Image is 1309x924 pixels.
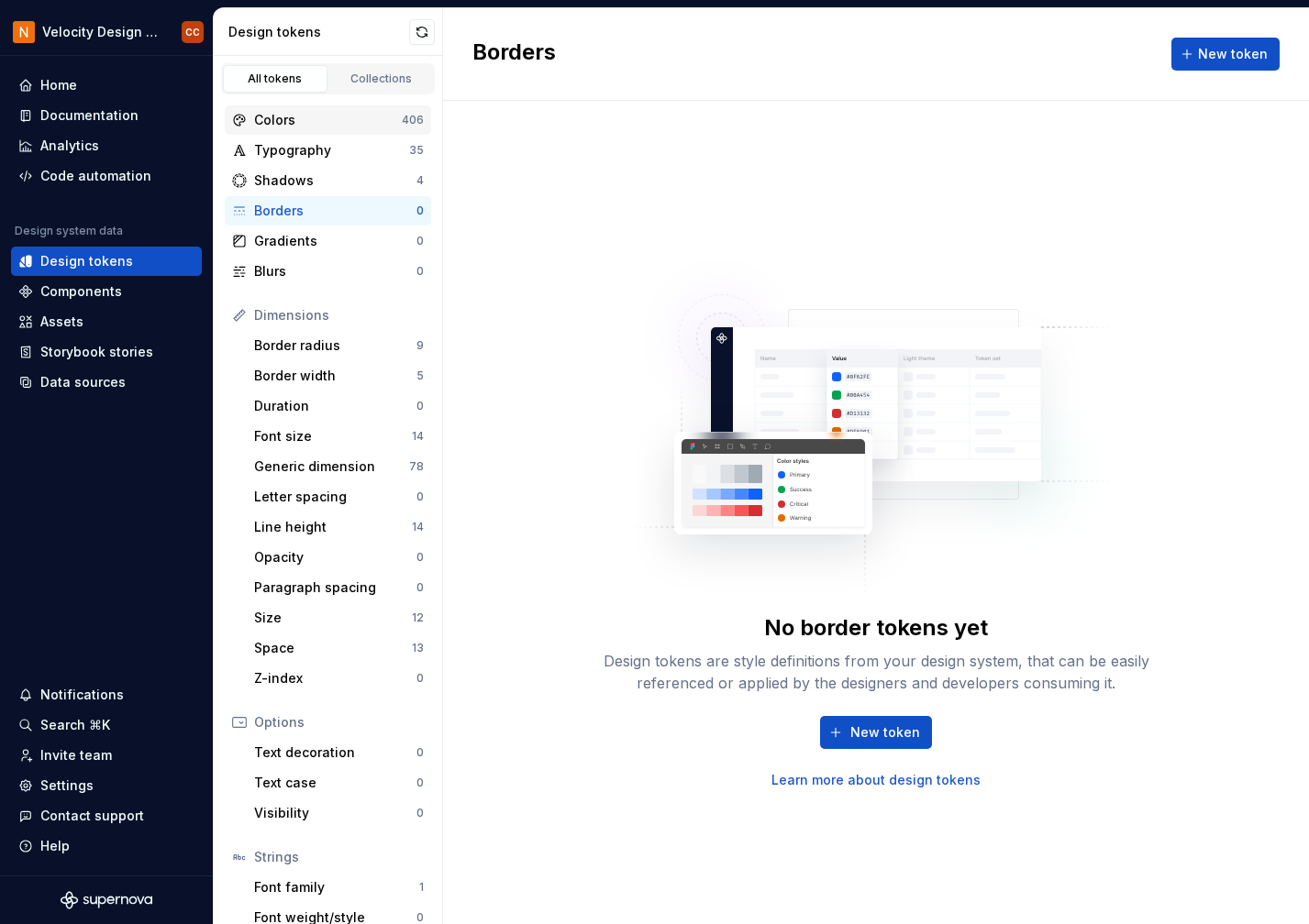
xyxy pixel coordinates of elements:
[254,202,416,220] div: Borders
[850,723,920,742] span: New token
[61,891,152,909] svg: Supernova Logo
[40,837,70,855] div: Help
[247,361,431,390] a: Border width5
[247,482,431,511] a: Letter spacing0
[11,771,202,800] a: Settings
[11,131,202,160] a: Analytics
[11,741,202,770] a: Invite team
[247,512,431,542] a: Line height14
[254,609,412,627] div: Size
[416,489,424,504] div: 0
[247,633,431,663] a: Space13
[254,336,416,355] div: Border radius
[419,880,424,895] div: 1
[416,745,424,760] div: 0
[409,459,424,474] div: 78
[225,257,431,286] a: Blurs0
[247,543,431,572] a: Opacity0
[247,452,431,481] a: Generic dimension78
[11,368,202,397] a: Data sources
[472,38,556,71] h2: Borders
[225,226,431,256] a: Gradients0
[247,391,431,421] a: Duration0
[336,71,427,86] div: Collections
[254,878,419,896] div: Font family
[416,234,424,248] div: 0
[416,264,424,279] div: 0
[582,650,1170,694] div: Design tokens are style definitions from your design system, that can be easily referenced or app...
[247,573,431,602] a: Paragraph spacing0
[416,550,424,565] div: 0
[764,613,988,643] div: No border tokens yet
[254,548,416,566] div: Opacity
[254,848,424,866] div: Strings
[40,313,83,331] div: Assets
[15,224,123,238] div: Design system data
[412,641,424,655] div: 13
[40,343,153,361] div: Storybook stories
[254,457,409,476] div: Generic dimension
[247,738,431,767] a: Text decoration0
[247,422,431,451] a: Font size14
[11,247,202,276] a: Design tokens
[416,173,424,188] div: 4
[229,71,321,86] div: All tokens
[11,710,202,740] button: Search ⌘K
[254,367,416,385] div: Border width
[402,113,424,127] div: 406
[416,775,424,790] div: 0
[416,338,424,353] div: 9
[11,831,202,861] button: Help
[1171,38,1280,71] button: New token
[40,137,99,155] div: Analytics
[247,331,431,360] a: Border radius9
[247,873,431,902] a: Font family1
[40,282,122,301] div: Components
[40,76,77,94] div: Home
[254,578,416,597] div: Paragraph spacing
[254,518,412,536] div: Line height
[40,252,133,270] div: Design tokens
[11,161,202,191] a: Code automation
[409,143,424,158] div: 35
[11,277,202,306] a: Components
[40,373,126,391] div: Data sources
[11,101,202,130] a: Documentation
[225,136,431,165] a: Typography35
[254,171,416,190] div: Shadows
[254,397,416,415] div: Duration
[254,232,416,250] div: Gradients
[247,768,431,797] a: Text case0
[254,669,416,687] div: Z-index
[13,21,35,43] img: bb28370b-b938-4458-ba0e-c5bddf6d21d4.png
[254,804,416,822] div: Visibility
[416,368,424,383] div: 5
[254,713,424,731] div: Options
[40,807,144,825] div: Contact support
[225,105,431,135] a: Colors406
[40,776,94,795] div: Settings
[40,686,124,704] div: Notifications
[40,106,139,125] div: Documentation
[225,166,431,195] a: Shadows4
[42,23,160,41] div: Velocity Design System by NAVEX
[254,111,402,129] div: Colors
[416,806,424,820] div: 0
[225,196,431,225] a: Borders0
[247,798,431,828] a: Visibility0
[416,399,424,413] div: 0
[228,23,409,41] div: Design tokens
[1198,45,1268,63] span: New token
[412,520,424,534] div: 14
[416,203,424,218] div: 0
[771,771,981,789] a: Learn more about design tokens
[416,671,424,686] div: 0
[254,743,416,762] div: Text decoration
[247,664,431,693] a: Z-index0
[11,307,202,336] a: Assets
[11,71,202,100] a: Home
[820,716,932,749] button: New token
[11,337,202,367] a: Storybook stories
[40,746,112,764] div: Invite team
